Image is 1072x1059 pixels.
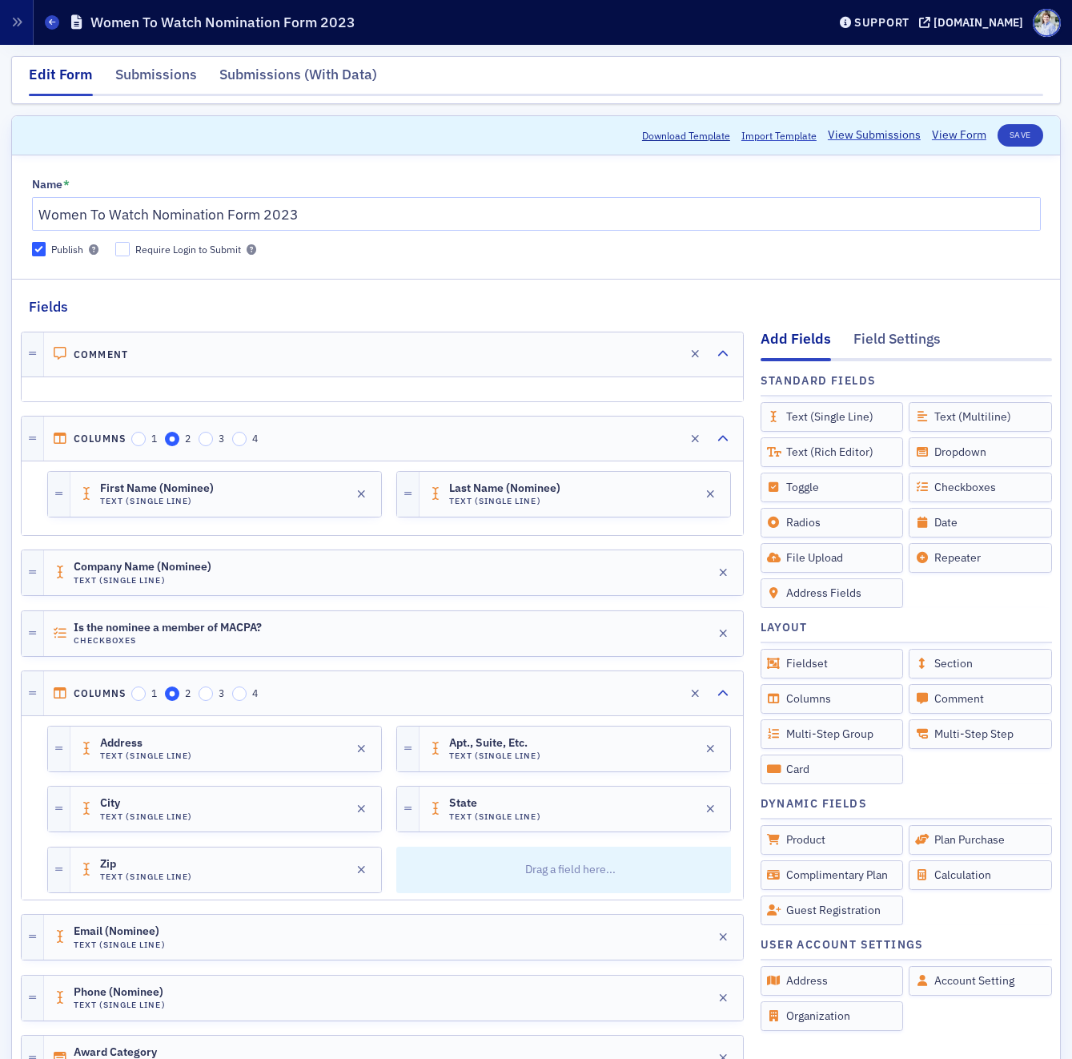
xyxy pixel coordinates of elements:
div: Add Fields [761,328,831,360]
div: Name [32,178,62,192]
button: Save [998,124,1043,147]
abbr: This field is required [63,179,70,190]
div: Calculation [909,860,1052,890]
div: Support [854,15,909,30]
span: Address [100,737,190,750]
h1: Women To Watch Nomination Form 2023 [90,13,355,32]
div: Plan Purchase [909,825,1052,855]
span: State [449,797,539,810]
h4: Comment [74,348,129,360]
span: 2 [185,432,191,445]
div: Radios [761,508,904,538]
input: 3 [199,432,213,446]
div: Repeater [909,543,1052,573]
div: Publish [51,243,83,256]
input: 1 [131,687,146,701]
div: Fieldset [761,649,904,678]
h4: Text (Single Line) [100,496,214,506]
div: Product [761,825,904,855]
span: City [100,797,190,810]
span: Company Name (Nominee) [74,561,211,574]
h4: User Account Settings [761,936,924,953]
h4: Standard Fields [761,372,877,389]
input: Require Login to Submit [115,242,130,256]
input: 2 [165,687,179,701]
span: 4 [252,432,258,445]
div: Field Settings [853,328,941,358]
h4: Text (Single Line) [100,751,192,761]
h4: Text (Single Line) [100,872,192,882]
h4: Text (Single Line) [74,575,211,586]
div: Edit Form [29,64,93,96]
p: Drag a field here... [402,847,740,893]
input: 4 [232,432,247,446]
h4: Text (Single Line) [449,751,541,761]
span: 3 [219,687,224,699]
span: Profile [1033,9,1061,37]
input: 3 [199,687,213,701]
h4: Dynamic Fields [761,795,868,812]
span: 1 [151,432,157,445]
div: [DOMAIN_NAME] [933,15,1023,30]
span: 1 [151,687,157,699]
span: Import Template [741,128,817,143]
span: 3 [219,432,224,445]
span: Award Category [74,1046,163,1059]
div: Guest Registration [761,896,904,925]
h2: Fields [29,296,68,317]
div: Columns [761,684,904,714]
span: Last Name (Nominee) [449,482,560,495]
input: 1 [131,432,146,446]
button: [DOMAIN_NAME] [919,17,1029,28]
h4: Columns [74,433,126,445]
h4: Text (Single Line) [100,811,192,822]
span: Is the nominee a member of MACPA? [74,622,262,634]
h4: Text (Single Line) [74,940,166,950]
div: Account Setting [909,966,1052,996]
div: Text (Single Line) [761,402,904,432]
div: Address Fields [761,578,904,608]
input: 2 [165,432,179,446]
div: Text (Rich Editor) [761,437,904,467]
input: Publish [32,242,46,256]
span: Phone (Nominee) [74,986,163,999]
span: First Name (Nominee) [100,482,214,495]
h4: Columns [74,687,126,699]
span: Email (Nominee) [74,925,163,938]
button: Download Template [642,128,730,143]
div: Organization [761,1001,904,1031]
div: Text (Multiline) [909,402,1052,432]
a: View Submissions [828,127,921,143]
div: File Upload [761,543,904,573]
h4: Text (Single Line) [449,496,560,506]
span: 4 [252,687,258,699]
div: Section [909,649,1052,678]
span: Zip [100,858,190,871]
div: Toggle [761,473,904,502]
div: Submissions [115,64,197,94]
div: Require Login to Submit [135,243,241,256]
div: Comment [909,684,1052,714]
div: Multi-Step Group [761,719,904,749]
div: Card [761,755,904,784]
h4: Checkboxes [74,635,262,646]
div: Submissions (With Data) [219,64,377,94]
div: Address [761,966,904,996]
div: Dropdown [909,437,1052,467]
h4: Text (Single Line) [449,811,541,822]
span: 2 [185,687,191,699]
div: Checkboxes [909,473,1052,502]
span: Apt., Suite, Etc. [449,737,539,750]
div: Multi-Step Step [909,719,1052,749]
a: View Form [932,127,986,143]
input: 4 [232,687,247,701]
h4: Layout [761,619,808,636]
h4: Text (Single Line) [74,1000,166,1010]
div: Date [909,508,1052,538]
div: Complimentary Plan [761,860,904,890]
